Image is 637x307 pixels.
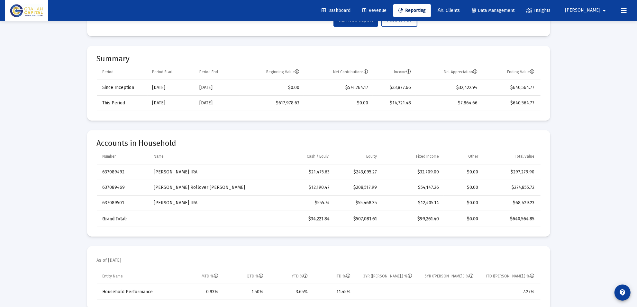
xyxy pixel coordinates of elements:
div: $243,095.27 [339,169,377,175]
button: [PERSON_NAME] [557,4,616,17]
div: Entity Name [103,274,123,279]
div: Period Start [152,69,173,75]
a: Dashboard [316,4,356,17]
td: Column Name [149,149,272,164]
div: Fixed Income [416,154,439,159]
div: QTD % [247,274,263,279]
div: 0.93% [182,289,218,295]
div: Total Value [515,154,535,159]
td: $0.00 [304,95,373,111]
span: Reporting [398,8,426,13]
td: [PERSON_NAME] Rollover [PERSON_NAME] [149,180,272,195]
div: [DATE] [152,100,190,106]
div: $0.00 [448,169,478,175]
div: 11.45% [317,289,350,295]
div: $55,468.35 [339,200,377,206]
td: Column Entity Name [97,269,177,284]
td: Column MTD % [177,269,223,284]
span: Revenue [362,8,387,13]
td: 637089469 [97,180,149,195]
td: Column Income [373,65,415,80]
div: [DATE] [152,84,190,91]
td: 637089501 [97,195,149,211]
td: Column Period [97,65,148,80]
div: $68,429.23 [487,200,535,206]
td: Column ITD % [312,269,355,284]
td: Column Equity [334,149,381,164]
div: Data grid [97,149,541,227]
div: 3YR ([PERSON_NAME].) % [363,274,412,279]
div: Ending Value [507,69,535,75]
div: $99,261.40 [386,216,439,222]
div: $54,147.26 [386,184,439,191]
div: Cash / Equiv. [307,154,330,159]
div: Data grid [97,65,541,111]
td: Column QTD % [223,269,268,284]
span: Clients [438,8,460,13]
div: $21,475.63 [277,169,330,175]
div: Income [394,69,411,75]
mat-card-title: Accounts in Household [97,140,541,146]
span: Insights [526,8,551,13]
div: Beginning Value [266,69,299,75]
div: ITD % [336,274,350,279]
td: $0.00 [240,80,304,95]
div: Equity [366,154,377,159]
td: Column 3YR (Ann.) % [355,269,416,284]
td: $574,264.17 [304,80,373,95]
td: $33,877.66 [373,80,415,95]
span: [PERSON_NAME] [565,8,600,13]
div: $274,855.72 [487,184,535,191]
div: $12,405.14 [386,200,439,206]
td: $7,864.66 [415,95,482,111]
div: $297,279.90 [487,169,535,175]
td: Column Other [444,149,483,164]
div: ITD ([PERSON_NAME].) % [487,274,535,279]
div: Net Appreciation [444,69,478,75]
div: $640,564.85 [487,216,535,222]
td: [PERSON_NAME] IRA [149,164,272,180]
div: [DATE] [199,84,235,91]
img: Dashboard [10,4,43,17]
td: $32,422.94 [415,80,482,95]
a: Revenue [357,4,392,17]
td: 637089492 [97,164,149,180]
mat-icon: contact_support [619,289,626,296]
a: Reporting [393,4,431,17]
div: $208,517.99 [339,184,377,191]
div: 7.27% [483,289,535,295]
td: Column Number [97,149,149,164]
div: $32,709.00 [386,169,439,175]
span: Dashboard [322,8,350,13]
div: $0.00 [448,216,478,222]
div: $12,190.47 [277,184,330,191]
mat-card-subtitle: As of [DATE] [97,257,122,264]
td: Column Cash / Equiv. [272,149,334,164]
td: Column 5YR (Ann.) % [417,269,478,284]
a: Insights [521,4,556,17]
td: Column YTD % [268,269,312,284]
div: $0.00 [448,184,478,191]
div: Period End [199,69,218,75]
span: Run Web Report [339,17,373,23]
mat-card-title: Summary [97,56,541,62]
td: Column Fixed Income [381,149,444,164]
div: Data grid [97,269,541,300]
div: Period [103,69,114,75]
td: $617,978.63 [240,95,304,111]
td: Column Ending Value [482,65,540,80]
div: Net Contributions [333,69,368,75]
div: Name [154,154,164,159]
td: [PERSON_NAME] IRA [149,195,272,211]
div: $34,221.84 [277,216,330,222]
a: Data Management [467,4,520,17]
div: Grand Total: [103,216,145,222]
div: $0.00 [448,200,478,206]
span: Push to PDF [387,17,412,23]
div: [DATE] [199,100,235,106]
td: $640,564.77 [482,95,540,111]
td: Column Net Appreciation [415,65,482,80]
div: 1.50% [227,289,263,295]
td: Column Period Start [148,65,195,80]
div: MTD % [202,274,218,279]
